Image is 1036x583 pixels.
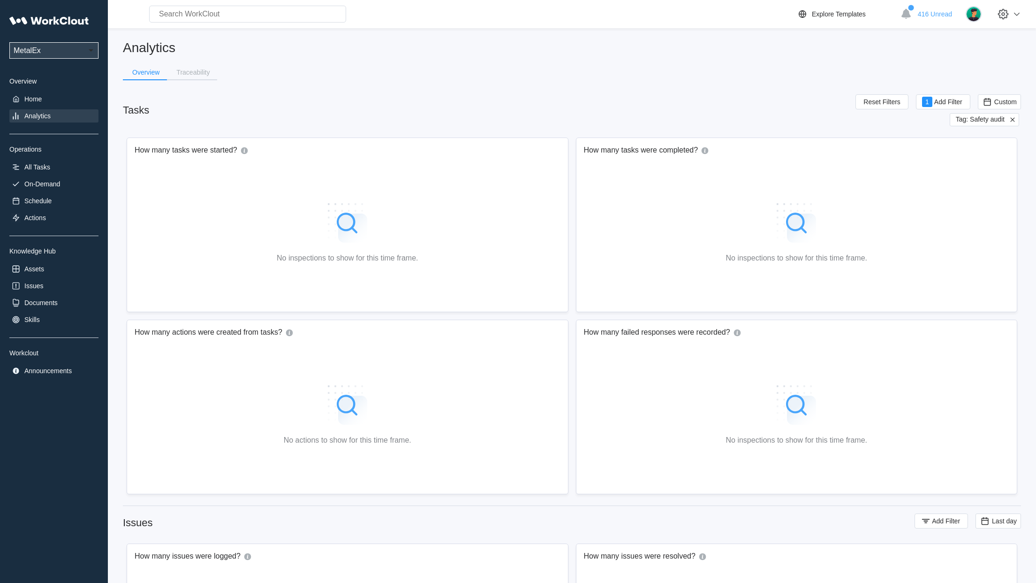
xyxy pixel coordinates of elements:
div: No actions to show for this time frame. [284,436,411,445]
div: Issues [24,282,43,290]
a: Analytics [9,109,98,123]
div: No inspections to show for this time frame. [277,254,418,262]
div: Explore Templates [812,10,866,18]
button: Reset Filters [855,94,908,109]
div: 1 [922,97,932,107]
a: Home [9,92,98,106]
span: Tag: Safety audit [956,115,1005,124]
div: Home [24,95,42,103]
div: Skills [24,316,40,323]
a: Issues [9,279,98,292]
div: Overview [9,77,98,85]
button: 1Add Filter [916,94,970,109]
div: Assets [24,265,44,273]
div: Schedule [24,197,52,205]
h2: How many failed responses were recorded? [584,328,730,338]
h2: How many issues were logged? [135,552,241,562]
h2: Analytics [123,39,1021,56]
button: Overview [123,65,167,79]
a: Skills [9,313,98,326]
span: Last day [992,517,1017,525]
button: Add Filter [915,514,968,529]
div: Tasks [123,104,149,116]
input: Search WorkClout [149,6,346,23]
span: Add Filter [934,99,962,105]
span: Reset Filters [863,99,900,105]
div: Issues [123,517,153,529]
div: Overview [132,69,159,76]
div: No inspections to show for this time frame. [726,436,867,445]
div: On-Demand [24,180,60,188]
h2: How many issues were resolved? [584,552,696,562]
div: Announcements [24,367,72,375]
span: 416 Unread [918,10,952,18]
div: All Tasks [24,163,50,171]
div: Analytics [24,112,51,120]
div: Knowledge Hub [9,247,98,255]
span: Add Filter [932,518,960,524]
h2: How many tasks were started? [135,146,237,156]
div: Documents [24,299,58,307]
button: Traceability [167,65,217,79]
div: Workclout [9,349,98,357]
a: Announcements [9,364,98,377]
a: Schedule [9,194,98,207]
a: Explore Templates [797,8,896,20]
div: No inspections to show for this time frame. [726,254,867,262]
div: Operations [9,146,98,153]
h2: How many tasks were completed? [584,146,698,156]
div: Actions [24,214,46,222]
a: Documents [9,296,98,309]
span: Custom [994,98,1017,106]
a: On-Demand [9,177,98,191]
a: Actions [9,211,98,224]
h2: How many actions were created from tasks? [135,328,282,338]
a: All Tasks [9,161,98,174]
a: Assets [9,262,98,276]
img: user.png [966,6,982,22]
div: Traceability [176,69,210,76]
